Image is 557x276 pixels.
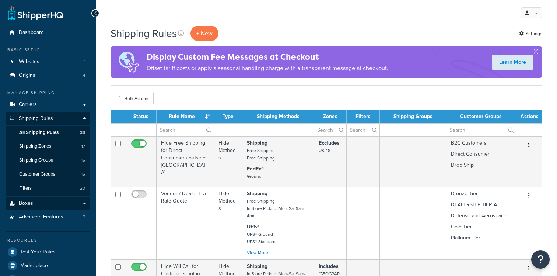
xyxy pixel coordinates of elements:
[19,130,59,136] span: All Shipping Rules
[83,214,85,220] span: 3
[6,259,90,272] a: Marketplace
[81,143,85,149] span: 17
[6,112,90,196] li: Shipping Rules
[247,249,268,256] a: View More
[81,171,85,177] span: 16
[19,214,63,220] span: Advanced Features
[111,46,147,78] img: duties-banner-06bc72dcb5fe05cb3f9472aba00be2ae8eb53ab6f0d8bb03d382ba314ac3c341.png
[247,165,264,173] strong: FedEx®
[247,173,262,180] small: Ground
[214,136,242,187] td: Hide Methods
[19,72,35,79] span: Origins
[19,185,32,192] span: Filters
[111,93,154,104] button: Bulk Actions
[6,168,90,181] li: Customer Groups
[6,98,90,111] a: Carriers
[19,143,51,149] span: Shipping Zones
[6,182,90,195] a: Filters 23
[6,26,90,39] a: Dashboard
[19,101,37,108] span: Carriers
[6,139,90,153] a: Shipping Zones 17
[6,90,90,96] div: Manage Shipping
[6,182,90,195] li: Filters
[147,63,388,73] p: Offset tariff costs or apply a seasonal handling charge with a transparent message at checkout.
[6,47,90,53] div: Basic Setup
[247,223,259,231] strong: UPS®
[125,110,157,123] th: Status
[492,55,533,70] a: Learn More
[247,262,267,270] strong: Shipping
[247,198,306,219] small: Free Shipping In Store Pickup: Mon-Sat 9am-4pm
[19,115,53,122] span: Shipping Rules
[6,197,90,210] a: Boxes
[519,28,542,39] a: Settings
[347,124,379,136] input: Search
[446,124,516,136] input: Search
[157,124,214,136] input: Search
[157,187,214,259] td: Vendor / Dealer Live Rate Quote
[8,6,63,20] a: ShipperHQ Home
[83,72,85,79] span: 4
[157,110,214,123] th: Rule Name : activate to sort column ascending
[19,157,53,163] span: Shipping Groups
[242,110,314,123] th: Shipping Methods
[319,139,340,147] strong: Excludes
[319,147,330,154] small: US 48
[214,110,242,123] th: Type
[6,126,90,139] a: All Shipping Rules 33
[314,124,347,136] input: Search
[451,162,511,169] p: Drop Ship
[6,153,90,167] a: Shipping Groups 16
[81,157,85,163] span: 16
[451,201,511,208] p: DEALERSHIP TIER A
[446,187,516,259] td: Bronze Tier
[111,26,177,41] h1: Shipping Rules
[451,223,511,231] p: Gold Tier
[446,110,516,123] th: Customer Groups
[247,231,276,245] small: UPS® Ground UPS® Standard
[19,171,55,177] span: Customer Groups
[19,30,44,36] span: Dashboard
[157,136,214,187] td: Hide Free Shipping for Direct Consumers outside [GEOGRAPHIC_DATA]
[451,234,511,242] p: Platinum Tier
[247,139,267,147] strong: Shipping
[19,200,33,207] span: Boxes
[516,110,542,123] th: Actions
[20,263,48,269] span: Marketplace
[6,55,90,69] a: Websites 1
[380,110,446,123] th: Shipping Groups
[6,112,90,125] a: Shipping Rules
[6,237,90,244] div: Resources
[147,51,388,63] h4: Display Custom Fee Messages at Checkout
[247,190,267,197] strong: Shipping
[19,59,39,65] span: Websites
[80,130,85,136] span: 33
[451,212,511,220] p: Defense and Aerospace
[214,187,242,259] td: Hide Methods
[20,249,56,255] span: Test Your Rates
[80,185,85,192] span: 23
[6,139,90,153] li: Shipping Zones
[6,210,90,224] a: Advanced Features 3
[451,151,511,158] p: Direct Consumer
[84,59,85,65] span: 1
[190,26,218,41] p: + New
[347,110,380,123] th: Filters
[6,55,90,69] li: Websites
[6,245,90,259] a: Test Your Rates
[6,69,90,82] a: Origins 4
[6,69,90,82] li: Origins
[6,168,90,181] a: Customer Groups 16
[531,250,550,269] button: Open Resource Center
[446,136,516,187] td: B2C Customers
[6,210,90,224] li: Advanced Features
[247,147,275,161] small: Free Shipping Free Shipping
[314,110,347,123] th: Zones
[319,262,339,270] strong: Includes
[6,153,90,167] li: Shipping Groups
